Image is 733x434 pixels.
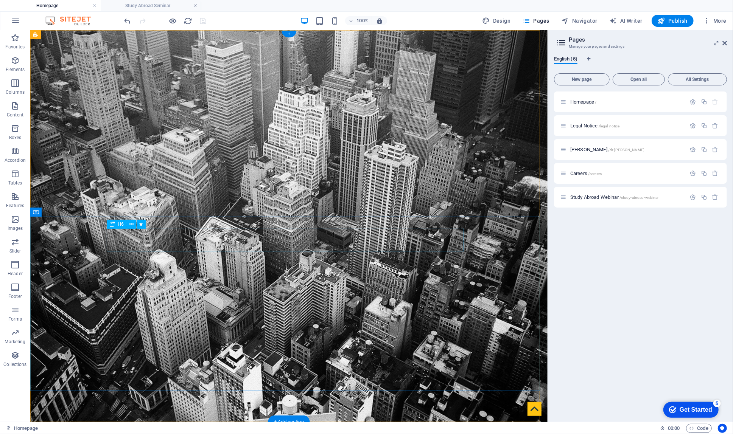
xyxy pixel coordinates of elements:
[701,170,707,177] div: Duplicate
[599,124,620,128] span: /legal-notice
[690,170,696,177] div: Settings
[568,147,686,152] div: [PERSON_NAME]/dr-[PERSON_NAME]
[22,8,55,15] div: Get Started
[184,16,193,25] button: reload
[616,77,661,82] span: Open all
[712,122,719,129] div: Remove
[168,16,177,25] button: Click here to leave preview mode and continue editing
[554,56,727,70] div: Language Tabs
[8,316,22,322] p: Forms
[668,73,727,85] button: All Settings
[520,15,552,27] button: Pages
[3,361,26,367] p: Collections
[568,195,686,200] div: Study Abroad Webinar/study-abroad-webinar
[8,293,22,299] p: Footer
[562,17,598,25] span: Navigator
[610,17,643,25] span: AI Writer
[559,15,601,27] button: Navigator
[356,16,369,25] h6: 100%
[568,171,686,176] div: Careers/careers
[660,424,680,433] h6: Session time
[701,146,707,153] div: Duplicate
[268,415,310,428] div: + Add section
[523,17,549,25] span: Pages
[568,99,686,104] div: Homepage/
[689,424,708,433] span: Code
[44,16,100,25] img: Editor Logo
[718,424,727,433] button: Usercentrics
[5,44,25,50] p: Favorites
[686,424,712,433] button: Code
[56,2,64,9] div: 5
[671,77,724,82] span: All Settings
[712,146,719,153] div: Remove
[6,67,25,73] p: Elements
[184,17,193,25] i: Reload page
[376,17,383,24] i: On resize automatically adjust zoom level to fit chosen device.
[345,16,372,25] button: 100%
[570,170,602,176] span: Careers
[588,172,602,176] span: /careers
[701,99,707,105] div: Duplicate
[673,425,674,431] span: :
[570,147,644,152] span: [PERSON_NAME]
[8,271,23,277] p: Header
[123,16,132,25] button: undo
[652,15,694,27] button: Publish
[668,424,680,433] span: 00 00
[118,222,124,226] span: H6
[619,195,659,200] span: /study-abroad-webinar
[712,99,719,105] div: The startpage cannot be deleted
[703,17,727,25] span: More
[690,146,696,153] div: Settings
[700,15,730,27] button: More
[568,123,686,128] div: Legal Notice/legal-notice
[712,194,719,200] div: Remove
[9,135,22,141] p: Boxes
[282,31,296,37] div: +
[690,122,696,129] div: Settings
[658,17,688,25] span: Publish
[6,424,38,433] a: Click to cancel selection. Double-click to open Pages
[5,339,25,345] p: Marketing
[7,112,23,118] p: Content
[690,99,696,105] div: Settings
[479,15,514,27] button: Design
[479,15,514,27] div: Design (Ctrl+Alt+Y)
[5,157,26,163] p: Accordion
[712,170,719,177] div: Remove
[569,43,712,50] h3: Manage your pages and settings
[101,2,201,10] h4: Study Abroad Seminar
[554,54,577,65] span: English (5)
[482,17,511,25] span: Design
[701,194,707,200] div: Duplicate
[570,123,619,129] span: Legal Notice
[8,225,23,231] p: Images
[608,148,644,152] span: /dr-[PERSON_NAME]
[570,194,659,200] span: Click to open page
[6,203,24,209] p: Features
[613,73,665,85] button: Open all
[6,89,25,95] p: Columns
[8,180,22,186] p: Tables
[9,248,21,254] p: Slider
[554,73,610,85] button: New page
[690,194,696,200] div: Settings
[569,36,727,43] h2: Pages
[595,100,596,104] span: /
[123,17,132,25] i: Undo: Change text (Ctrl+Z)
[607,15,646,27] button: AI Writer
[570,99,596,105] span: Homepage
[701,122,707,129] div: Duplicate
[557,77,606,82] span: New page
[6,4,61,20] div: Get Started 5 items remaining, 0% complete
